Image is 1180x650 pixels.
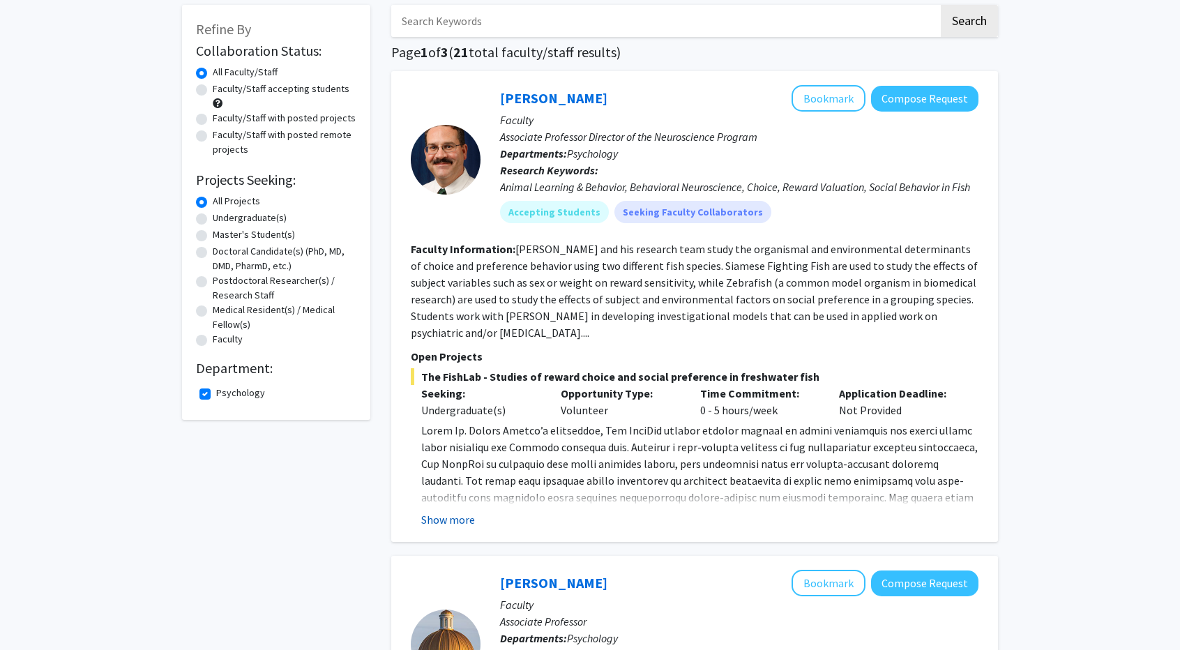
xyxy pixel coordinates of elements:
[391,44,998,61] h1: Page of ( total faculty/staff results)
[196,20,251,38] span: Refine By
[411,242,978,340] fg-read-more: [PERSON_NAME] and his research team study the organismal and environmental determinants of choice...
[213,128,356,157] label: Faculty/Staff with posted remote projects
[614,201,771,223] mat-chip: Seeking Faculty Collaborators
[196,43,356,59] h2: Collaboration Status:
[500,89,607,107] a: [PERSON_NAME]
[213,194,260,209] label: All Projects
[500,128,978,145] p: Associate Professor Director of the Neuroscience Program
[500,163,598,177] b: Research Keywords:
[391,5,939,37] input: Search Keywords
[213,65,278,80] label: All Faculty/Staff
[421,402,540,418] div: Undergraduate(s)
[213,111,356,126] label: Faculty/Staff with posted projects
[421,43,428,61] span: 1
[216,386,265,400] label: Psychology
[550,385,690,418] div: Volunteer
[500,201,609,223] mat-chip: Accepting Students
[213,82,349,96] label: Faculty/Staff accepting students
[700,385,819,402] p: Time Commitment:
[441,43,448,61] span: 3
[213,303,356,332] label: Medical Resident(s) / Medical Fellow(s)
[196,172,356,188] h2: Projects Seeking:
[411,368,978,385] span: The FishLab - Studies of reward choice and social preference in freshwater fish
[453,43,469,61] span: 21
[213,332,243,347] label: Faculty
[871,570,978,596] button: Compose Request to Matthew Campolattaro
[941,5,998,37] button: Search
[567,631,618,645] span: Psychology
[829,385,968,418] div: Not Provided
[213,211,287,225] label: Undergraduate(s)
[792,85,865,112] button: Add Drew Velkey to Bookmarks
[500,112,978,128] p: Faculty
[500,613,978,630] p: Associate Professor
[500,574,607,591] a: [PERSON_NAME]
[196,360,356,377] h2: Department:
[871,86,978,112] button: Compose Request to Drew Velkey
[421,511,475,528] button: Show more
[567,146,618,160] span: Psychology
[500,631,567,645] b: Departments:
[411,348,978,365] p: Open Projects
[500,146,567,160] b: Departments:
[421,385,540,402] p: Seeking:
[500,179,978,195] div: Animal Learning & Behavior, Behavioral Neuroscience, Choice, Reward Valuation, Social Behavior in...
[213,244,356,273] label: Doctoral Candidate(s) (PhD, MD, DMD, PharmD, etc.)
[839,385,958,402] p: Application Deadline:
[213,227,295,242] label: Master's Student(s)
[561,385,679,402] p: Opportunity Type:
[10,587,59,640] iframe: Chat
[690,385,829,418] div: 0 - 5 hours/week
[411,242,515,256] b: Faculty Information:
[213,273,356,303] label: Postdoctoral Researcher(s) / Research Staff
[500,596,978,613] p: Faculty
[792,570,865,596] button: Add Matthew Campolattaro to Bookmarks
